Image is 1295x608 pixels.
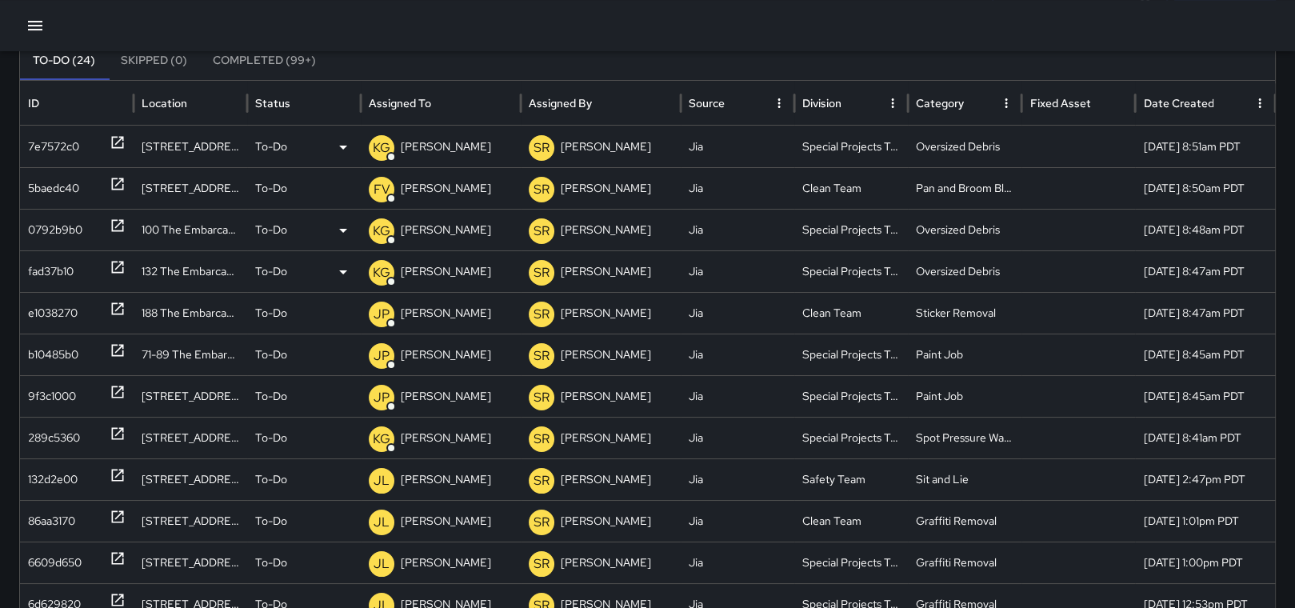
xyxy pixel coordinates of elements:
p: [PERSON_NAME] [561,501,651,542]
p: To-Do [255,126,287,167]
div: Clean Team [794,167,908,209]
button: Category column menu [995,92,1017,114]
div: 10/1/2025, 8:47am PDT [1135,292,1275,334]
p: [PERSON_NAME] [561,293,651,334]
div: Clean Team [794,500,908,542]
div: Jia [681,250,794,292]
p: [PERSON_NAME] [401,251,491,292]
p: [PERSON_NAME] [561,126,651,167]
div: Location [142,96,187,110]
div: Status [255,96,290,110]
div: 1 Market Street [134,126,247,167]
div: Paint Job [908,375,1021,417]
p: To-Do [255,293,287,334]
div: Category [916,96,964,110]
div: Jia [681,209,794,250]
div: 9f3c1000 [28,376,76,417]
div: e1038270 [28,293,78,334]
div: Special Projects Team [794,209,908,250]
p: To-Do [255,210,287,250]
div: Special Projects Team [794,250,908,292]
div: Jia [681,458,794,500]
div: 1 Balance Street [134,542,247,583]
p: To-Do [255,334,287,375]
p: SR [534,180,550,199]
p: KG [373,222,390,241]
div: Safety Team [794,458,908,500]
div: Graffiti Removal [908,542,1021,583]
p: [PERSON_NAME] [401,168,491,209]
p: FV [374,180,390,199]
p: SR [534,346,550,366]
button: Skipped (0) [108,42,200,80]
div: 100 The Embarcadero [134,209,247,250]
div: 98 Howard Street [134,417,247,458]
div: 10/1/2025, 8:45am PDT [1135,375,1275,417]
div: Jia [681,126,794,167]
div: 10/1/2025, 8:50am PDT [1135,167,1275,209]
p: SR [534,388,550,407]
div: Jia [681,167,794,209]
div: 71-89 The Embarcadero [134,334,247,375]
button: Date Created column menu [1249,92,1271,114]
div: Fixed Asset [1029,96,1090,110]
div: 5baedc40 [28,168,79,209]
p: SR [534,471,550,490]
div: ID [28,96,39,110]
div: Assigned To [369,96,431,110]
div: Sticker Removal [908,292,1021,334]
div: Special Projects Team [794,542,908,583]
p: To-Do [255,542,287,583]
p: [PERSON_NAME] [401,334,491,375]
div: 289c5360 [28,418,80,458]
div: 132 The Embarcadero [134,250,247,292]
p: [PERSON_NAME] [401,376,491,417]
div: Paint Job [908,334,1021,375]
div: Date Created [1143,96,1213,110]
p: [PERSON_NAME] [401,418,491,458]
div: Jia [681,375,794,417]
div: Special Projects Team [794,375,908,417]
div: 7e7572c0 [28,126,79,167]
div: Spot Pressure Washing [908,417,1021,458]
p: JL [374,513,390,532]
div: 10/1/2025, 8:41am PDT [1135,417,1275,458]
div: 77 Steuart Street [134,167,247,209]
p: [PERSON_NAME] [401,293,491,334]
p: [PERSON_NAME] [561,542,651,583]
div: 9/26/2025, 1:00pm PDT [1135,542,1275,583]
p: SR [534,513,550,532]
div: Jia [681,417,794,458]
div: Oversized Debris [908,126,1021,167]
p: JP [374,305,390,324]
div: 10/1/2025, 8:47am PDT [1135,250,1275,292]
p: To-Do [255,418,287,458]
button: To-Do (24) [20,42,108,80]
p: [PERSON_NAME] [561,418,651,458]
p: JL [374,554,390,574]
p: JP [374,346,390,366]
button: Source column menu [768,92,790,114]
p: SR [534,222,550,241]
p: SR [534,554,550,574]
button: Completed (99+) [200,42,329,80]
p: KG [373,263,390,282]
div: Pan and Broom Block Faces [908,167,1021,209]
p: [PERSON_NAME] [401,210,491,250]
div: Division [802,96,841,110]
div: Sit and Lie [908,458,1021,500]
p: To-Do [255,168,287,209]
div: Oversized Debris [908,209,1021,250]
p: SR [534,263,550,282]
div: 86aa3170 [28,501,75,542]
div: 9/30/2025, 2:47pm PDT [1135,458,1275,500]
div: Assigned By [529,96,592,110]
div: Jia [681,292,794,334]
div: Jia [681,500,794,542]
div: 132d2e00 [28,459,78,500]
p: SR [534,430,550,449]
p: [PERSON_NAME] [561,376,651,417]
p: [PERSON_NAME] [401,459,491,500]
div: 10/1/2025, 8:45am PDT [1135,334,1275,375]
div: 225 Bush Street [134,458,247,500]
